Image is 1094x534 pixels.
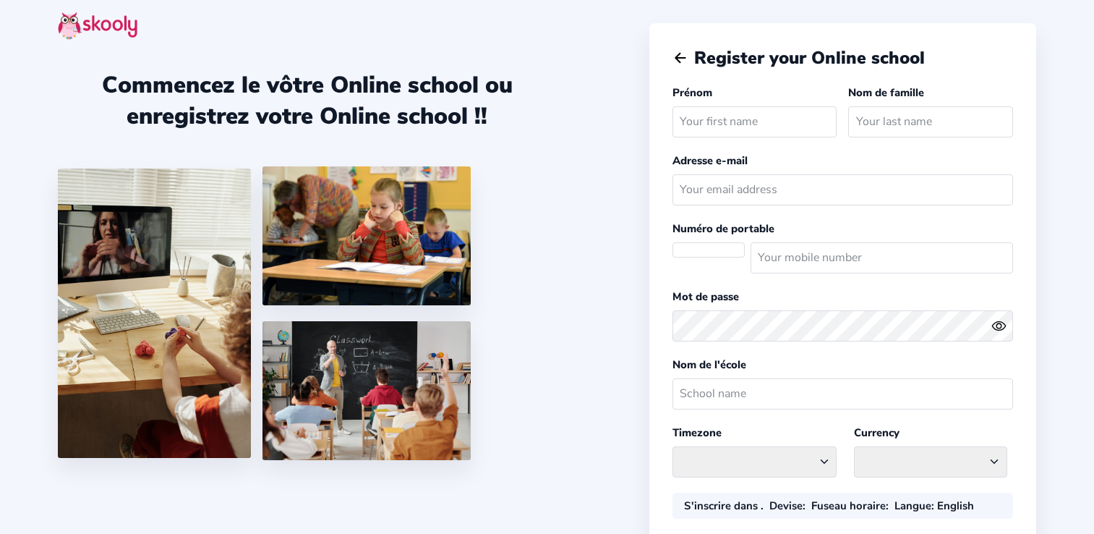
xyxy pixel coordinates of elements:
[751,242,1013,274] input: Your mobile number
[672,153,748,168] label: Adresse e-mail
[58,69,557,132] div: Commencez le vôtre Online school ou enregistrez votre Online school !!
[894,499,974,513] div: : English
[811,499,889,513] div: :
[694,46,925,69] span: Register your Online school
[672,106,837,137] input: Your first name
[672,50,688,66] button: arrow back outline
[769,499,803,513] b: Devise
[854,425,899,440] label: Currency
[58,12,137,40] img: skooly-logo.png
[991,318,1007,334] ion-icon: eye outline
[848,106,1013,137] input: Your last name
[262,166,471,305] img: 4.png
[672,85,712,100] label: Prénom
[672,425,722,440] label: Timezone
[811,499,886,513] b: Fuseau horaire
[672,221,774,236] label: Numéro de portable
[672,174,1013,205] input: Your email address
[991,318,1013,334] button: eye outlineeye off outline
[58,169,251,458] img: 1.jpg
[769,499,805,513] div: :
[848,85,924,100] label: Nom de famille
[672,289,739,304] label: Mot de passe
[262,321,471,460] img: 5.png
[672,357,746,372] label: Nom de l'école
[672,378,1013,410] input: School name
[684,499,764,513] div: S'inscrire dans .
[894,499,931,513] b: Langue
